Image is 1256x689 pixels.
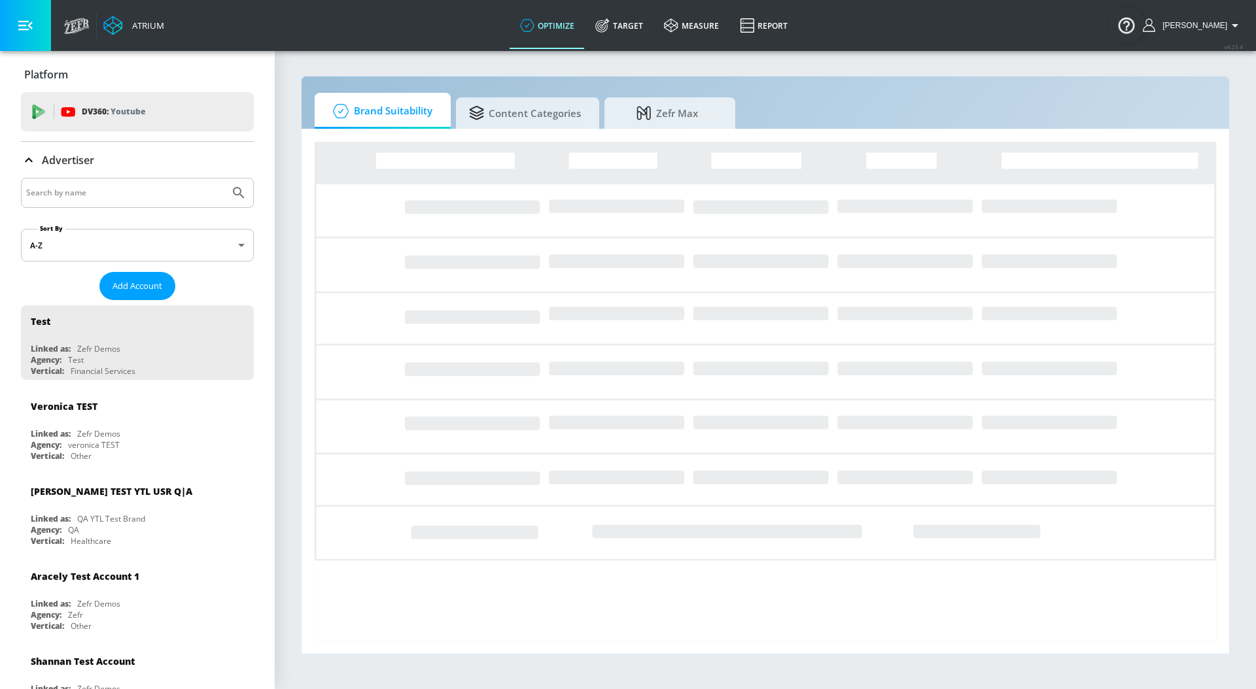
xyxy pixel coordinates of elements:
[618,97,717,129] span: Zefr Max
[24,67,68,82] p: Platform
[68,524,79,535] div: QA
[31,428,71,439] div: Linked as:
[68,439,120,450] div: veronica TEST
[31,620,64,631] div: Vertical:
[31,439,61,450] div: Agency:
[31,524,61,535] div: Agency:
[77,343,120,354] div: Zefr Demos
[99,272,175,300] button: Add Account
[21,305,254,380] div: TestLinked as:Zefr DemosAgency:TestVertical:Financial Services
[103,16,164,35] a: Atrium
[68,609,83,620] div: Zefr
[1225,43,1243,50] span: v 4.25.4
[31,354,61,365] div: Agency:
[31,400,97,412] div: Veronica TEST
[469,97,581,129] span: Content Categories
[729,2,798,49] a: Report
[510,2,585,49] a: optimize
[654,2,729,49] a: measure
[585,2,654,49] a: Target
[21,56,254,93] div: Platform
[31,365,64,377] div: Vertical:
[1143,18,1243,33] button: [PERSON_NAME]
[21,390,254,465] div: Veronica TESTLinked as:Zefr DemosAgency:veronica TESTVertical:Other
[31,513,71,524] div: Linked as:
[113,278,162,294] span: Add Account
[21,475,254,550] div: [PERSON_NAME] TEST YTL USR Q|ALinked as:QA YTL Test BrandAgency:QAVertical:Healthcare
[31,655,135,667] div: Shannan Test Account
[21,142,254,178] div: Advertiser
[71,450,92,462] div: Other
[77,513,145,524] div: QA YTL Test Brand
[127,20,164,31] div: Atrium
[21,560,254,635] div: Aracely Test Account 1Linked as:Zefr DemosAgency:ZefrVertical:Other
[328,95,432,127] span: Brand Suitability
[31,485,192,497] div: [PERSON_NAME] TEST YTL USR Q|A
[37,224,65,233] label: Sort By
[31,315,50,328] div: Test
[21,92,254,131] div: DV360: Youtube
[71,535,111,546] div: Healthcare
[82,105,145,119] p: DV360:
[111,105,145,118] p: Youtube
[31,535,64,546] div: Vertical:
[1157,21,1227,30] span: login as: carolyn.xue@zefr.com
[42,153,94,167] p: Advertiser
[21,229,254,261] div: A-Z
[77,598,120,609] div: Zefr Demos
[31,343,71,354] div: Linked as:
[77,428,120,439] div: Zefr Demos
[31,570,139,582] div: Aracely Test Account 1
[31,450,64,462] div: Vertical:
[71,365,135,377] div: Financial Services
[26,184,224,201] input: Search by name
[71,620,92,631] div: Other
[1108,7,1145,43] button: Open Resource Center
[31,598,71,609] div: Linked as:
[68,354,84,365] div: Test
[31,609,61,620] div: Agency:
